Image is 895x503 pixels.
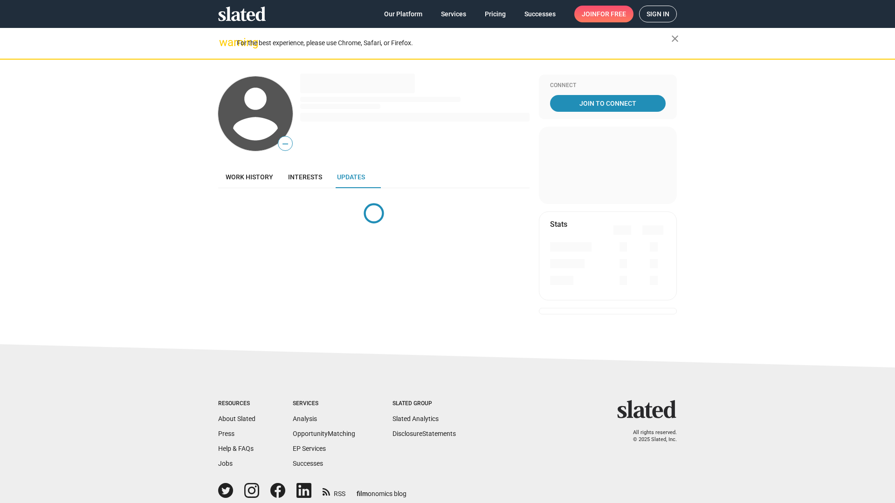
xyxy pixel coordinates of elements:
span: Sign in [647,6,669,22]
a: RSS [323,484,345,498]
a: EP Services [293,445,326,452]
span: Successes [524,6,556,22]
span: Interests [288,173,322,181]
a: Successes [293,460,323,467]
div: For the best experience, please use Chrome, Safari, or Firefox. [237,37,671,49]
span: Updates [337,173,365,181]
a: Interests [281,166,330,188]
span: Work history [226,173,273,181]
a: filmonomics blog [357,482,406,498]
div: Slated Group [392,400,456,408]
span: Our Platform [384,6,422,22]
mat-icon: warning [219,37,230,48]
a: DisclosureStatements [392,430,456,437]
a: Join To Connect [550,95,666,112]
a: Analysis [293,415,317,422]
a: Slated Analytics [392,415,439,422]
a: Joinfor free [574,6,633,22]
a: Successes [517,6,563,22]
a: Press [218,430,234,437]
a: Our Platform [377,6,430,22]
a: Updates [330,166,372,188]
a: About Slated [218,415,255,422]
a: Jobs [218,460,233,467]
span: — [278,138,292,150]
span: Join [582,6,626,22]
span: Pricing [485,6,506,22]
span: Join To Connect [552,95,664,112]
div: Resources [218,400,255,408]
span: for free [597,6,626,22]
mat-card-title: Stats [550,219,567,229]
mat-icon: close [669,33,681,44]
a: Help & FAQs [218,445,254,452]
a: OpportunityMatching [293,430,355,437]
p: All rights reserved. © 2025 Slated, Inc. [623,429,677,443]
a: Services [434,6,474,22]
a: Pricing [477,6,513,22]
a: Sign in [639,6,677,22]
div: Connect [550,82,666,89]
div: Services [293,400,355,408]
span: Services [441,6,466,22]
a: Work history [218,166,281,188]
span: film [357,490,368,497]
